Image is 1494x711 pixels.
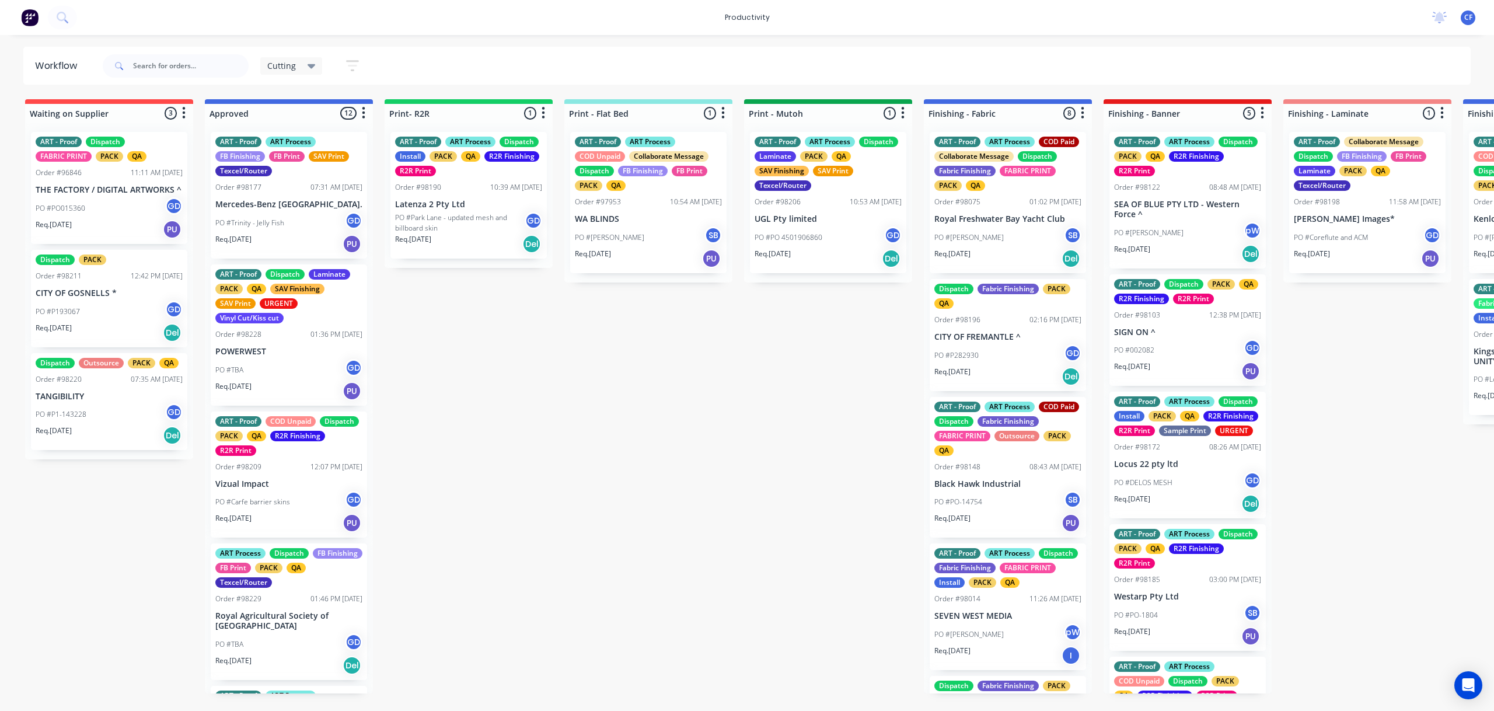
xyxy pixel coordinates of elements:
span: CF [1464,12,1472,23]
div: ART Process [985,137,1035,147]
div: ART - Proof [755,137,801,147]
div: ART Process [1164,529,1214,539]
div: Dispatch [36,255,75,265]
div: R2R Print [215,445,256,456]
div: COD Paid [1039,137,1079,147]
p: Req. [DATE] [1114,494,1150,504]
div: QA [159,358,179,368]
div: 11:26 AM [DATE] [1029,594,1081,604]
p: PO #P193067 [36,306,80,317]
div: QA [934,445,954,456]
div: PACK [1043,431,1071,441]
div: ART - Proof [934,402,980,412]
div: ART Process [985,402,1035,412]
input: Search for orders... [133,54,249,78]
div: GD [345,491,362,508]
div: QA [832,151,851,162]
div: Order #98190 [395,182,441,193]
div: Order #98211 [36,271,82,281]
div: R2R Print [1173,294,1214,304]
p: Royal Freshwater Bay Yacht Club [934,214,1081,224]
div: Dispatch [270,548,309,559]
div: R2R Print [1114,558,1155,569]
div: Order #98196 [934,315,980,325]
div: PU [1241,627,1260,646]
div: Del [1241,494,1260,513]
div: FB Finishing [1337,151,1387,162]
div: ART - Proof [1114,396,1160,407]
div: 08:43 AM [DATE] [1029,462,1081,472]
p: Royal Agricultural Society of [GEOGRAPHIC_DATA] [215,611,362,631]
div: Dispatch [934,416,973,427]
div: GD [884,226,902,244]
p: Req. [DATE] [934,646,971,656]
div: Install [1114,411,1144,421]
div: Dispatch [1164,279,1203,290]
div: R2R Finishing [270,431,325,441]
div: Fabric Finishing [978,416,1039,427]
div: ART - Proof [395,137,441,147]
p: Req. [DATE] [755,249,791,259]
div: Del [343,656,361,675]
div: Order #98209 [215,462,261,472]
div: 01:02 PM [DATE] [1029,197,1081,207]
div: Order #98228 [215,329,261,340]
div: PU [343,235,361,253]
div: PACK [1114,151,1142,162]
div: PACK [255,563,282,573]
div: Order #98206 [755,197,801,207]
p: Req. [DATE] [36,426,72,436]
div: 03:00 PM [DATE] [1209,574,1261,585]
div: Dispatch [266,269,305,280]
div: Sample Print [1159,426,1211,436]
div: pW [1244,222,1261,239]
div: PU [1241,362,1260,381]
p: PO #Trinity - Jelly Fish [215,218,284,228]
div: QA [127,151,146,162]
div: 10:39 AM [DATE] [490,182,542,193]
div: 01:46 PM [DATE] [310,594,362,604]
div: SAV Print [309,151,349,162]
p: Req. [DATE] [215,656,252,666]
div: PACK [575,180,602,191]
p: Req. [DATE] [215,381,252,392]
div: 12:07 PM [DATE] [310,462,362,472]
div: ART - ProofART ProcessDispatchLaminatePACKQASAV FinishingSAV PrintTexcel/RouterOrder #9820610:53 ... [750,132,906,273]
div: QA [287,563,306,573]
div: Fabric Finishing [934,166,996,176]
div: 08:26 AM [DATE] [1209,442,1261,452]
div: GD [1423,226,1441,244]
div: ART - Proof [215,137,261,147]
div: PACK [1043,284,1070,294]
div: Vinyl Cut/Kiss cut [215,313,284,323]
p: CITY OF FREMANTLE ^ [934,332,1081,342]
p: PO #PO015360 [36,203,85,214]
div: ART - Proof [215,416,261,427]
div: PU [702,249,721,268]
div: R2R Print [1114,166,1155,176]
div: ART - ProofART ProcessDispatchPACKQAR2R FinishingR2R PrintOrder #9812208:48 AM [DATE]SEA OF BLUE ... [1109,132,1266,269]
div: FABRIC PRINT [1000,563,1056,573]
div: ART - ProofART ProcessDispatchPACKQAR2R FinishingR2R PrintOrder #9818503:00 PM [DATE]Westarp Pty ... [1109,524,1266,651]
p: Req. [DATE] [1114,244,1150,255]
div: Del [882,249,900,268]
p: Mercedes-Benz [GEOGRAPHIC_DATA]. [215,200,362,210]
p: PO #002082 [1114,345,1154,355]
p: PO #Park Lane - updated mesh and billboard skin [395,212,525,233]
p: Req. [DATE] [1114,361,1150,372]
div: ART - Proof [1114,279,1160,290]
p: [PERSON_NAME] Images* [1294,214,1441,224]
div: ART - ProofCollaborate MessageDispatchFB FinishingFB PrintLaminatePACKQATexcel/RouterOrder #98198... [1289,132,1446,273]
div: 11:11 AM [DATE] [131,168,183,178]
div: ART - ProofART ProcessDispatchFabric FinishingFABRIC PRINTInstallPACKQAOrder #9801411:26 AM [DATE... [930,543,1086,670]
div: QA [247,284,266,294]
div: COD Unpaid [1114,676,1164,686]
div: Dispatch [575,166,614,176]
div: Order #98185 [1114,574,1160,585]
div: 08:48 AM [DATE] [1209,182,1261,193]
div: ART Process [985,548,1035,559]
div: PU [343,514,361,532]
div: Dispatch [36,358,75,368]
div: 12:42 PM [DATE] [131,271,183,281]
div: PACK [1114,543,1142,554]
